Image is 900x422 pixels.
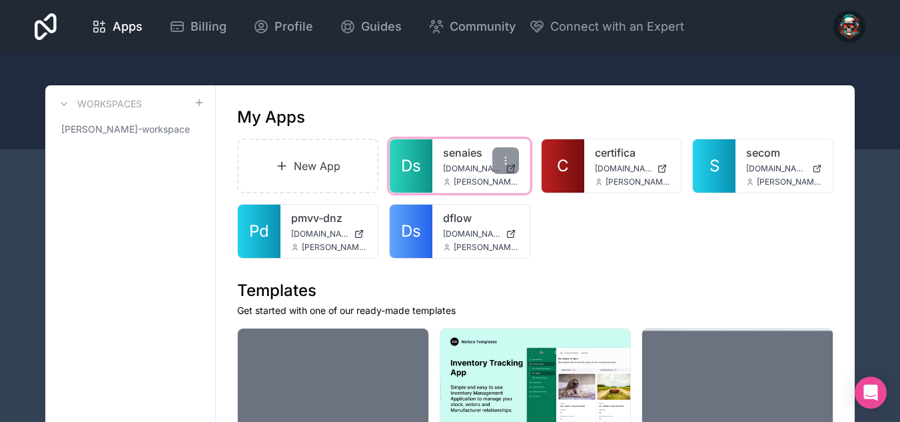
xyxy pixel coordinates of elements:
a: [PERSON_NAME]-workspace [56,117,205,141]
a: Billing [159,12,237,41]
a: [DOMAIN_NAME] [291,229,367,239]
span: [PERSON_NAME][EMAIL_ADDRESS][DOMAIN_NAME] [606,177,671,187]
a: certifica [595,145,671,161]
a: Ds [390,205,432,258]
a: Workspaces [56,96,142,112]
span: [PERSON_NAME][EMAIL_ADDRESS][DOMAIN_NAME] [454,177,519,187]
a: C [542,139,584,193]
a: [DOMAIN_NAME] [443,229,519,239]
a: [DOMAIN_NAME] [443,163,519,174]
p: Get started with one of our ready-made templates [237,304,833,317]
button: Connect with an Expert [529,17,684,36]
a: dflow [443,210,519,226]
a: [DOMAIN_NAME] [595,163,671,174]
span: [PERSON_NAME][EMAIL_ADDRESS][DOMAIN_NAME] [454,242,519,253]
span: Pd [249,221,269,242]
a: Pd [238,205,280,258]
a: S [693,139,735,193]
a: Ds [390,139,432,193]
span: Ds [401,221,421,242]
span: [PERSON_NAME][EMAIL_ADDRESS][DOMAIN_NAME] [757,177,822,187]
span: Billing [191,17,226,36]
a: Profile [242,12,324,41]
a: Guides [329,12,412,41]
span: Connect with an Expert [550,17,684,36]
span: S [709,155,719,177]
span: Ds [401,155,421,177]
a: Community [418,12,526,41]
span: [DOMAIN_NAME] [291,229,348,239]
a: [DOMAIN_NAME] [746,163,822,174]
span: [DOMAIN_NAME] [595,163,652,174]
a: Apps [81,12,153,41]
span: [DOMAIN_NAME] [443,229,500,239]
span: C [557,155,569,177]
a: senaies [443,145,519,161]
a: New App [237,139,378,193]
span: Apps [113,17,143,36]
span: Guides [361,17,402,36]
span: [DOMAIN_NAME] [746,163,807,174]
span: [PERSON_NAME][EMAIL_ADDRESS][DOMAIN_NAME] [302,242,367,253]
a: secom [746,145,822,161]
span: Profile [274,17,313,36]
a: pmvv-dnz [291,210,367,226]
div: Open Intercom Messenger [855,377,887,409]
span: [DOMAIN_NAME] [443,163,500,174]
h1: Templates [237,280,833,301]
span: [PERSON_NAME]-workspace [61,123,190,136]
span: Community [450,17,516,36]
h1: My Apps [237,107,305,128]
h3: Workspaces [77,97,142,111]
